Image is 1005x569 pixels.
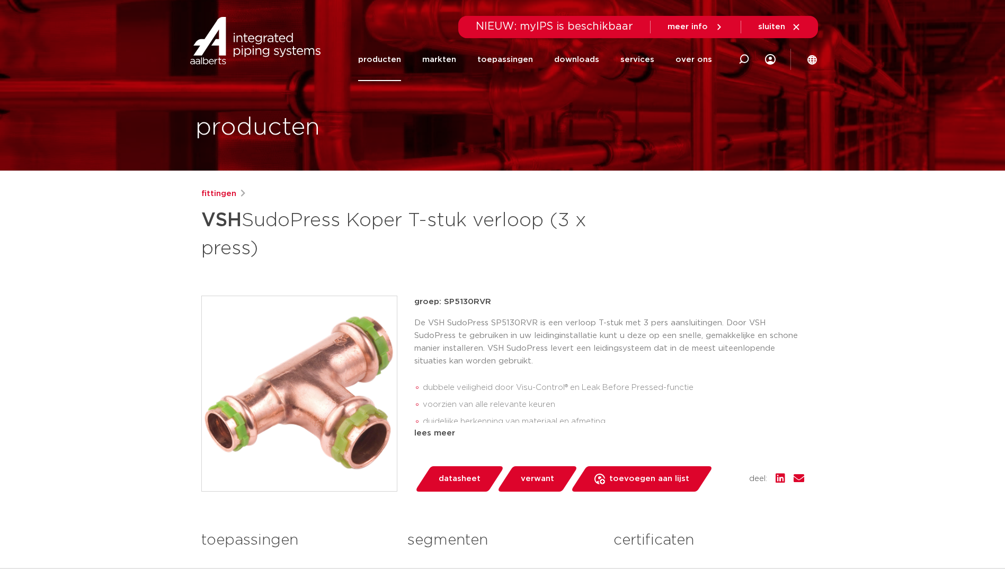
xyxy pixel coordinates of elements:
a: producten [358,38,401,81]
a: verwant [496,466,578,492]
img: Product Image for VSH SudoPress Koper T-stuk verloop (3 x press) [202,296,397,491]
nav: Menu [358,38,712,81]
h1: producten [195,111,320,145]
span: datasheet [439,470,481,487]
li: dubbele veiligheid door Visu-Control® en Leak Before Pressed-functie [423,379,804,396]
a: over ons [675,38,712,81]
p: groep: SP5130RVR [414,296,804,308]
a: downloads [554,38,599,81]
strong: VSH [201,211,242,230]
span: sluiten [758,23,785,31]
li: duidelijke herkenning van materiaal en afmeting [423,413,804,430]
h3: toepassingen [201,530,392,551]
a: services [620,38,654,81]
span: deel: [749,473,767,485]
div: lees meer [414,427,804,440]
a: toepassingen [477,38,533,81]
h3: segmenten [407,530,598,551]
p: De VSH SudoPress SP5130RVR is een verloop T-stuk met 3 pers aansluitingen. Door VSH SudoPress te ... [414,317,804,368]
div: my IPS [765,38,776,81]
span: verwant [521,470,554,487]
a: sluiten [758,22,801,32]
span: meer info [668,23,708,31]
a: meer info [668,22,724,32]
span: toevoegen aan lijst [609,470,689,487]
a: datasheet [414,466,504,492]
a: fittingen [201,188,236,200]
h3: certificaten [613,530,804,551]
a: markten [422,38,456,81]
h1: SudoPress Koper T-stuk verloop (3 x press) [201,205,599,262]
span: NIEUW: myIPS is beschikbaar [476,21,633,32]
li: voorzien van alle relevante keuren [423,396,804,413]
